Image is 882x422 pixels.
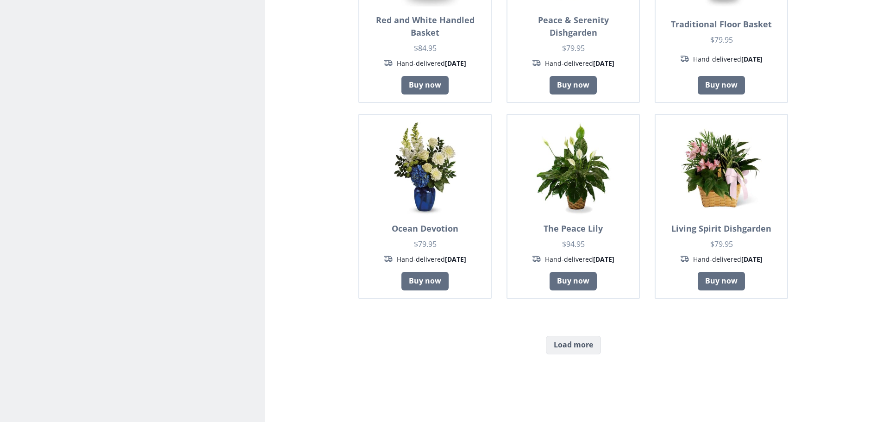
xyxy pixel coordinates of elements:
a: Buy now [698,272,745,290]
a: Buy now [550,76,597,94]
a: Buy now [550,272,597,290]
a: Buy now [401,272,449,290]
button: Load more [546,336,601,354]
a: Buy now [401,76,449,94]
a: Buy now [698,76,745,94]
